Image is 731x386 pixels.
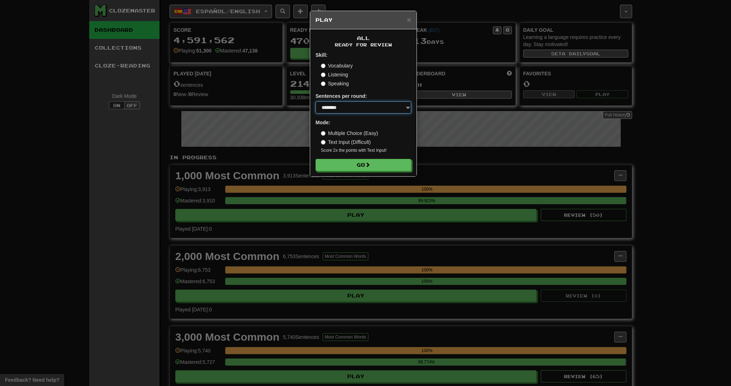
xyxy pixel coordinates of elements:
[321,131,326,136] input: Multiple Choice (Easy)
[321,72,326,77] input: Listening
[316,42,411,48] small: Ready for Review
[316,16,411,24] h5: Play
[316,159,411,171] button: Go
[321,64,326,68] input: Vocabulary
[357,35,370,41] span: All
[321,139,371,146] label: Text Input (Difficult)
[321,62,353,69] label: Vocabulary
[407,16,411,23] button: Close
[316,120,330,125] strong: Mode:
[316,52,327,58] strong: Skill:
[321,81,326,86] input: Speaking
[407,15,411,24] span: ×
[321,130,378,137] label: Multiple Choice (Easy)
[321,71,348,78] label: Listening
[321,140,326,145] input: Text Input (Difficult)
[316,92,367,100] label: Sentences per round:
[321,147,411,154] small: Score 2x the points with Text Input !
[321,80,349,87] label: Speaking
